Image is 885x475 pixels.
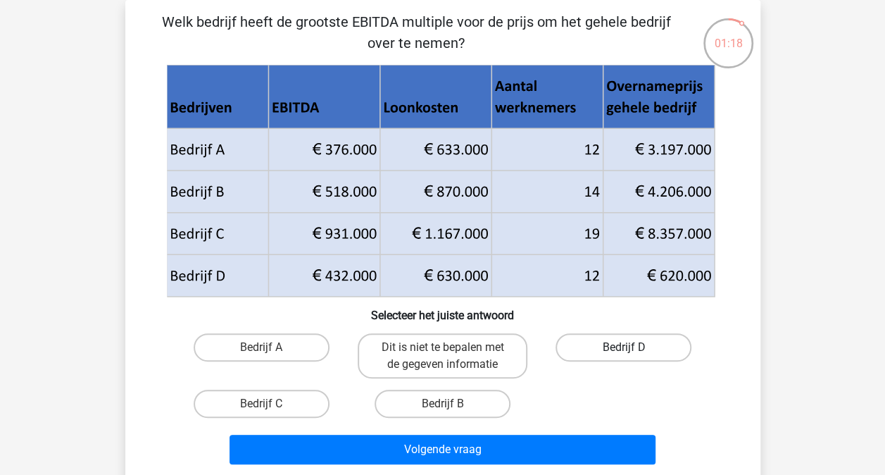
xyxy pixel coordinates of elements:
[148,11,685,54] p: Welk bedrijf heeft de grootste EBITDA multiple voor de prijs om het gehele bedrijf over te nemen?
[702,17,755,52] div: 01:18
[230,435,655,464] button: Volgende vraag
[358,333,527,378] label: Dit is niet te bepalen met de gegeven informatie
[556,333,691,362] label: Bedrijf D
[194,333,329,362] label: Bedrijf A
[194,390,329,418] label: Bedrijf C
[375,390,510,418] label: Bedrijf B
[148,297,738,322] h6: Selecteer het juiste antwoord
